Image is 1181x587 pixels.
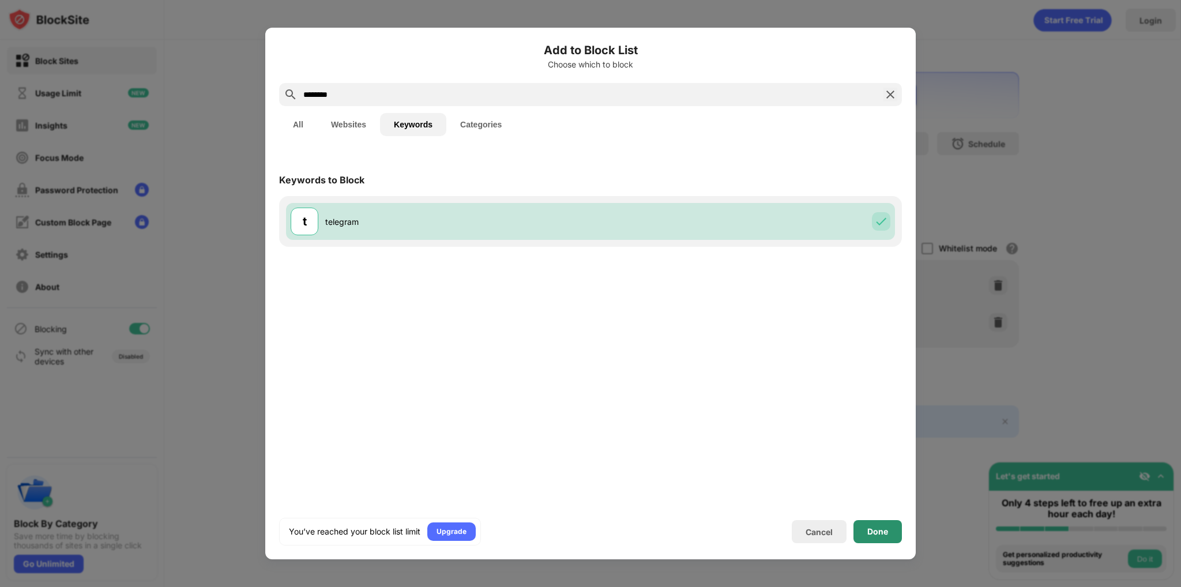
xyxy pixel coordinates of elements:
button: Websites [317,113,380,136]
button: Categories [446,113,516,136]
div: Cancel [806,527,833,537]
div: t [303,213,307,230]
div: telegram [325,216,590,228]
div: Choose which to block [279,60,902,69]
img: search.svg [284,88,298,101]
div: You’ve reached your block list limit [289,526,420,537]
div: Keywords to Block [279,174,364,186]
div: Done [867,527,888,536]
img: search-close [883,88,897,101]
div: Upgrade [437,526,467,537]
button: All [279,113,317,136]
button: Keywords [380,113,446,136]
h6: Add to Block List [279,42,902,59]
